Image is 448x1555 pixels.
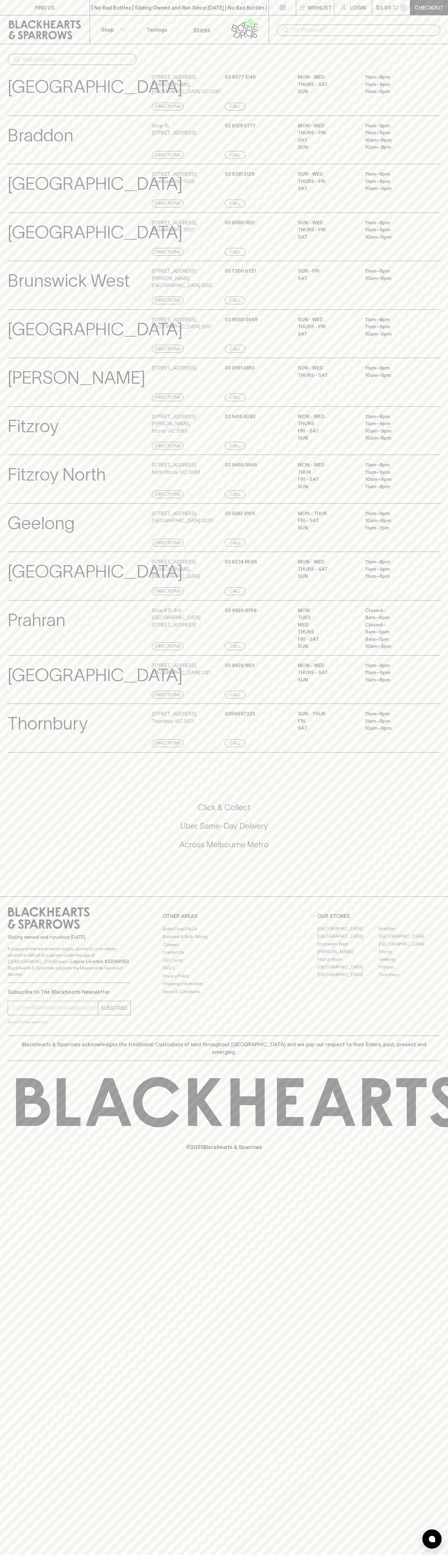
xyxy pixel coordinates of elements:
a: [GEOGRAPHIC_DATA] [379,940,440,948]
a: Directions [152,297,183,304]
p: 0399697225 [225,710,255,718]
p: 11am – 9pm [365,420,423,427]
h5: Uber Same-Day Delivery [8,821,440,831]
p: 11am – 9pm [365,81,423,88]
p: 11am – 8pm [365,88,423,95]
p: Brunswick West [8,267,130,294]
p: MON - WED [298,122,355,130]
p: SAT [298,331,355,338]
p: FIND US [35,4,55,12]
p: THURS - FRI [298,129,355,137]
p: FRI - SAT [298,636,355,643]
a: Call [225,248,245,256]
p: 10am – 9pm [365,234,423,241]
p: Blackhearts & Sparrows acknowledges the traditional Custodians of land throughout [GEOGRAPHIC_DAT... [12,1041,436,1056]
p: 10am – 9pm [365,725,423,732]
a: Call [225,739,245,747]
p: [GEOGRAPHIC_DATA] [8,662,183,689]
p: SUN [298,676,355,684]
a: Directions [152,394,183,401]
p: THUR [298,469,355,476]
a: [GEOGRAPHIC_DATA] [317,971,379,979]
p: 10am – 8pm [365,372,423,379]
p: 03 5242 8109 [225,510,255,517]
p: SUN - WED [298,316,355,323]
p: [STREET_ADDRESS][PERSON_NAME] , Fitzroy VIC 3065 [152,413,223,435]
p: Closed – [365,621,423,629]
p: 03 7300 6721 [225,267,256,275]
a: Directions [152,490,183,498]
a: Braddon [379,925,440,933]
p: [GEOGRAPHIC_DATA] [8,74,183,100]
p: 11am – 8pm [365,267,423,275]
p: SUBSCRIBE [101,1004,128,1012]
p: WED [298,621,355,629]
p: 11am – 7pm [365,524,423,532]
p: Braddon [8,122,73,149]
p: [STREET_ADDRESS] , [GEOGRAPHIC_DATA] 3121 [152,662,211,676]
p: 11am – 8pm [365,219,423,227]
div: Call to action block [8,777,440,884]
p: 10am – 8pm [365,275,423,282]
p: FRI - SAT [298,517,355,524]
p: FRI - SAT [298,427,355,435]
p: 02 6128 0777 [225,122,256,130]
p: SUN - FRI [298,267,355,275]
p: 03 9428 1801 [225,662,255,669]
input: e.g. jane@blackheartsandsparrows.com.au [13,1003,98,1013]
a: Call [225,103,245,110]
p: SUN [298,524,355,532]
p: 03 9191 4850 [225,364,255,372]
p: 9am – 6pm [365,614,423,621]
a: FAQ's [163,964,286,972]
p: Stores [193,26,210,34]
a: Prahran [379,963,440,971]
p: SUN [298,483,355,490]
p: 11am – 8pm [365,171,423,178]
p: TUES [298,614,355,621]
p: SAT [298,137,355,144]
p: SUN - WED [298,364,355,372]
p: 03 9415 8092 [225,413,256,420]
p: THURS [298,420,355,427]
p: Fitzroy [8,413,59,440]
a: Call [225,297,245,304]
p: MON - WED [298,413,355,420]
p: 03 6234 8696 [225,558,257,566]
p: 11am – 9pm [365,129,423,137]
p: SUN [298,573,355,580]
strong: Liquor License #32064953 [70,959,129,964]
a: Careers [163,941,286,948]
p: OUR STORES [317,912,440,920]
a: Call [225,442,245,450]
a: Business & Bulk Gifting [163,933,286,941]
a: [GEOGRAPHIC_DATA] [317,925,379,933]
p: SUN - WED [298,219,355,227]
p: Sibling owned and run since [DATE] [8,934,131,940]
p: [GEOGRAPHIC_DATA] [8,171,183,197]
p: 10am – 9pm [365,331,423,338]
a: Brunswick West [317,940,379,948]
a: Privacy Policy [163,972,286,980]
p: 11am – 8pm [365,364,423,372]
p: [STREET_ADDRESS] , [GEOGRAPHIC_DATA] 3220 [152,510,213,524]
a: Call [225,691,245,698]
p: [STREET_ADDRESS] , Thornbury VIC 3071 [152,710,197,725]
p: [STREET_ADDRESS][PERSON_NAME] , [GEOGRAPHIC_DATA] 3055 [152,267,223,289]
a: Directions [152,691,183,698]
a: Terms & Conditions [163,988,286,995]
p: 03 9050 0659 [225,316,258,323]
a: Fitzroy [379,948,440,956]
p: SAT [298,234,355,241]
p: [STREET_ADDRESS][PERSON_NAME] , [GEOGRAPHIC_DATA] [152,558,223,580]
p: 11am – 8pm [365,510,423,517]
p: SUN [298,88,355,95]
p: OTHER AREAS [163,912,286,920]
p: THURS - FRI [298,323,355,331]
p: Tastings [147,26,167,34]
p: 9am – 7pm [365,636,423,643]
p: THURS [298,628,355,636]
a: [GEOGRAPHIC_DATA] [317,963,379,971]
p: 11am – 9pm [365,469,423,476]
p: Subscribe to The Blackhearts Newsletter [8,988,131,996]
